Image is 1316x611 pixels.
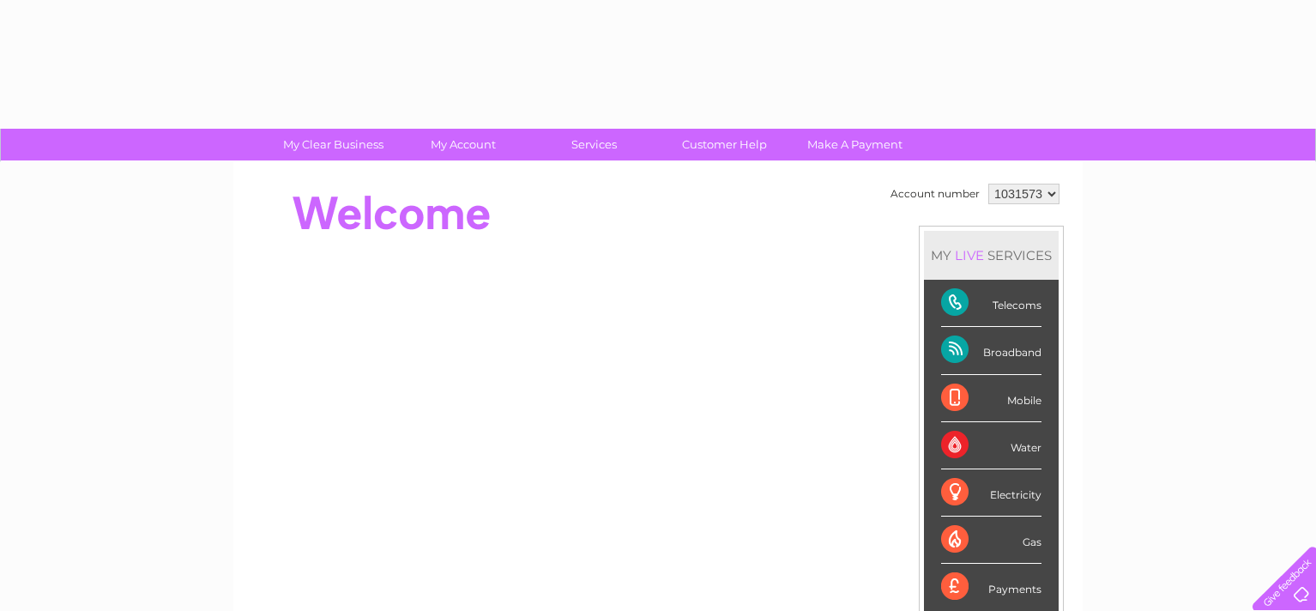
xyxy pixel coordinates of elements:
div: Gas [941,517,1041,564]
td: Account number [886,179,984,209]
div: Telecoms [941,280,1041,327]
a: Make A Payment [784,129,926,160]
div: LIVE [951,247,987,263]
div: Payments [941,564,1041,610]
div: Mobile [941,375,1041,422]
div: Broadband [941,327,1041,374]
div: Water [941,422,1041,469]
a: My Account [393,129,534,160]
a: Customer Help [654,129,795,160]
a: My Clear Business [263,129,404,160]
a: Services [523,129,665,160]
div: Electricity [941,469,1041,517]
div: MY SERVICES [924,231,1059,280]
